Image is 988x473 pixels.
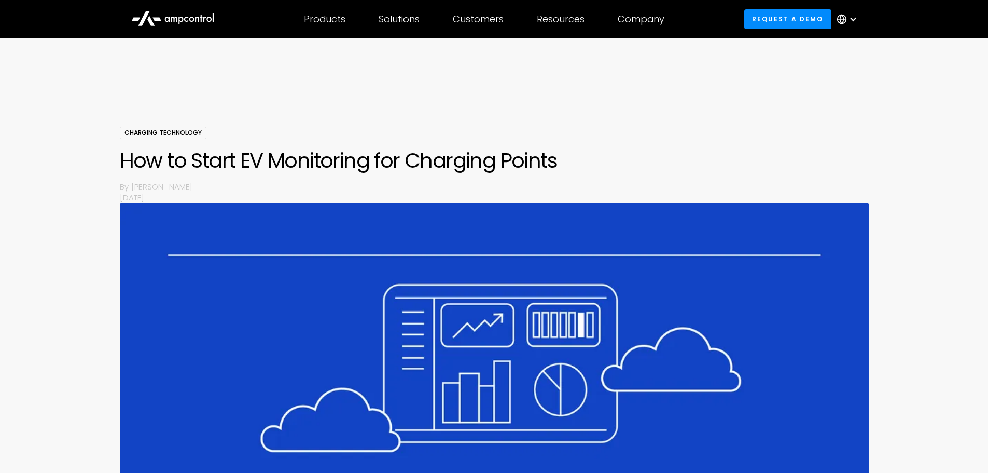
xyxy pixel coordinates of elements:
[120,181,131,192] p: By
[379,13,420,25] div: Solutions
[304,13,345,25] div: Products
[537,13,585,25] div: Resources
[618,13,664,25] div: Company
[120,127,206,139] div: Charging Technology
[120,192,869,203] p: [DATE]
[453,13,504,25] div: Customers
[131,181,869,192] p: [PERSON_NAME]
[120,148,869,173] h1: How to Start EV Monitoring for Charging Points
[744,9,831,29] a: Request a demo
